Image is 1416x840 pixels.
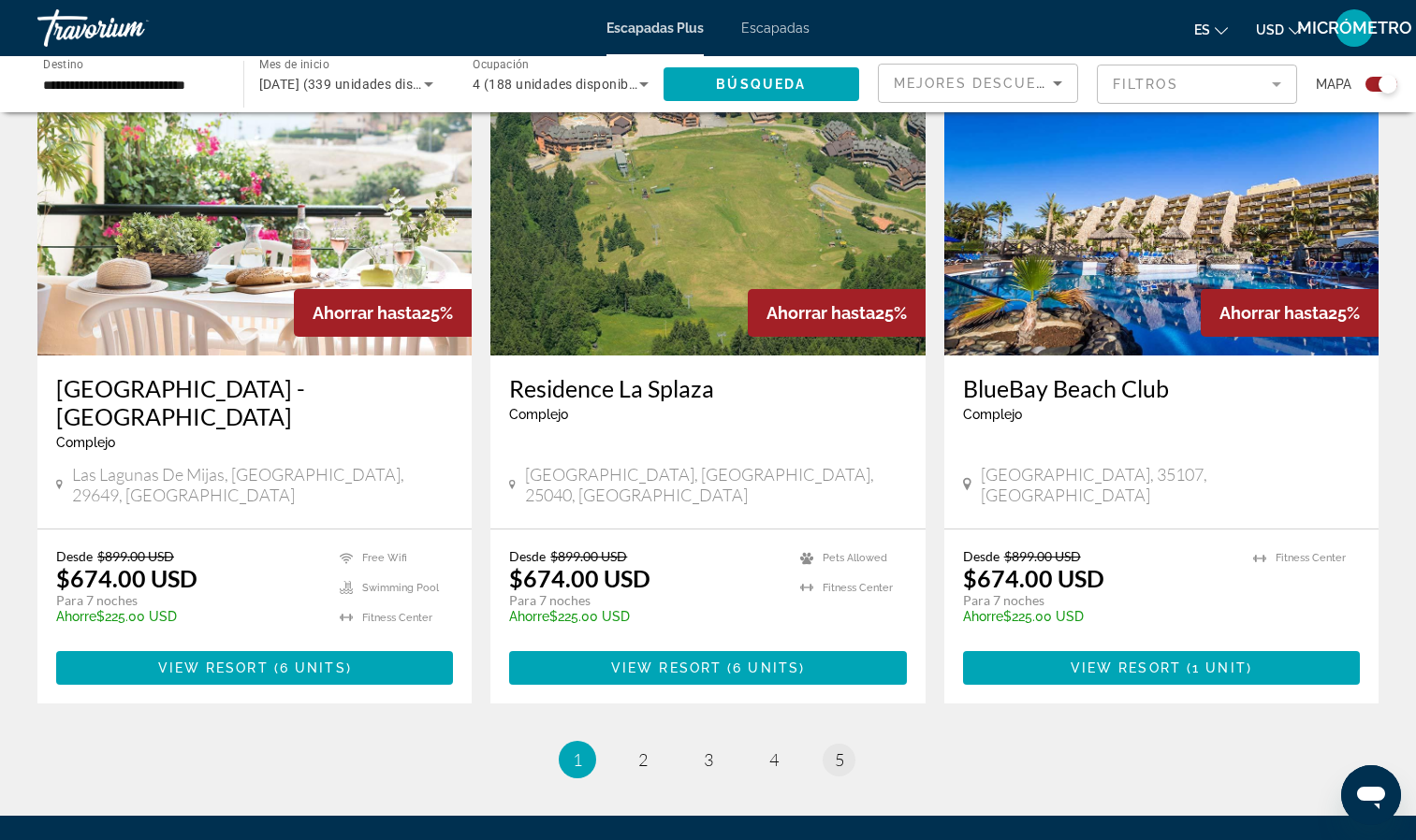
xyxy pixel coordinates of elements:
p: Para 7 noches [509,592,781,609]
span: Fitness Center [1276,552,1346,564]
font: $225.00 USD [509,609,630,624]
span: 2 [638,749,648,770]
span: Destino [43,57,83,70]
span: View Resort [611,660,722,675]
span: Fitness Center [362,612,432,624]
span: ( ) [269,660,352,675]
nav: Pagination [37,741,1379,778]
a: [GEOGRAPHIC_DATA] - [GEOGRAPHIC_DATA] [56,374,453,430]
span: Desde [56,548,93,564]
iframe: Botón para iniciar la ventana de mensajería [1341,765,1401,825]
span: Desde [963,548,1000,564]
font: $225.00 USD [963,609,1084,624]
mat-select: Ordenar por [894,72,1062,94]
img: ii_rna1.jpg [37,56,472,355]
span: Mejores descuentos [894,76,1081,91]
span: Complejo [963,407,1022,422]
span: Fitness Center [823,582,893,594]
span: View Resort [158,660,269,675]
span: Mapa [1316,71,1351,97]
img: ii_saz1.jpg [490,56,925,355]
span: Ahorre [963,609,1003,624]
a: Residence La Splaza [509,374,906,402]
span: Free Wifi [362,552,407,564]
span: 6 units [280,660,346,675]
span: [GEOGRAPHIC_DATA], [GEOGRAPHIC_DATA], 25040, [GEOGRAPHIC_DATA] [525,464,907,505]
span: 1 unit [1192,660,1247,675]
span: MICRÓMETRO [1297,19,1412,37]
img: ii_ait1.jpg [944,56,1379,355]
a: Escapadas Plus [606,21,704,36]
span: ( ) [722,660,805,675]
button: View Resort(6 units) [509,651,906,685]
span: Complejo [509,407,568,422]
span: Búsqueda [716,77,806,92]
span: 4 (188 unidades disponibles) [473,77,650,92]
p: Para 7 noches [56,592,321,609]
span: USD [1256,22,1284,37]
div: 25% [748,289,926,337]
button: Menú de usuario [1330,8,1379,48]
span: Complejo [56,435,115,450]
span: $899.00 USD [97,548,174,564]
span: [GEOGRAPHIC_DATA], 35107, [GEOGRAPHIC_DATA] [981,464,1360,505]
span: Desde [509,548,546,564]
button: Filtro [1097,64,1297,105]
span: Ahorrar hasta [766,303,875,323]
p: Para 7 noches [963,592,1234,609]
button: Búsqueda [664,67,860,101]
a: Escapadas [741,21,810,36]
span: 3 [704,749,713,770]
button: View Resort(1 unit) [963,651,1360,685]
span: 4 [769,749,779,770]
span: es [1194,22,1210,37]
span: 6 units [733,660,799,675]
span: Mes de inicio [259,58,329,71]
span: View Resort [1071,660,1181,675]
font: $674.00 USD [509,564,650,592]
span: $899.00 USD [1004,548,1081,564]
span: Ahorrar hasta [313,303,421,323]
div: 25% [294,289,472,337]
span: 1 [573,749,582,770]
span: [DATE] (339 unidades disponibles) [259,77,470,92]
span: Ahorrar hasta [1219,303,1328,323]
span: Pets Allowed [823,552,887,564]
a: BlueBay Beach Club [963,374,1360,402]
span: Swimming Pool [362,582,439,594]
span: 5 [835,749,844,770]
button: Cambiar idioma [1194,16,1228,43]
span: Ahorre [509,609,549,624]
span: Las Lagunas de Mijas, [GEOGRAPHIC_DATA], 29649, [GEOGRAPHIC_DATA] [72,464,453,505]
a: Travorium [37,4,225,52]
div: 25% [1201,289,1379,337]
span: $899.00 USD [550,548,627,564]
button: View Resort(6 units) [56,651,453,685]
span: ( ) [1181,660,1252,675]
span: Ocupación [473,58,529,71]
span: Ahorre [56,609,96,624]
button: Cambiar moneda [1256,16,1302,43]
font: $674.00 USD [963,564,1104,592]
font: $674.00 USD [56,564,197,592]
font: $225.00 USD [56,609,177,624]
